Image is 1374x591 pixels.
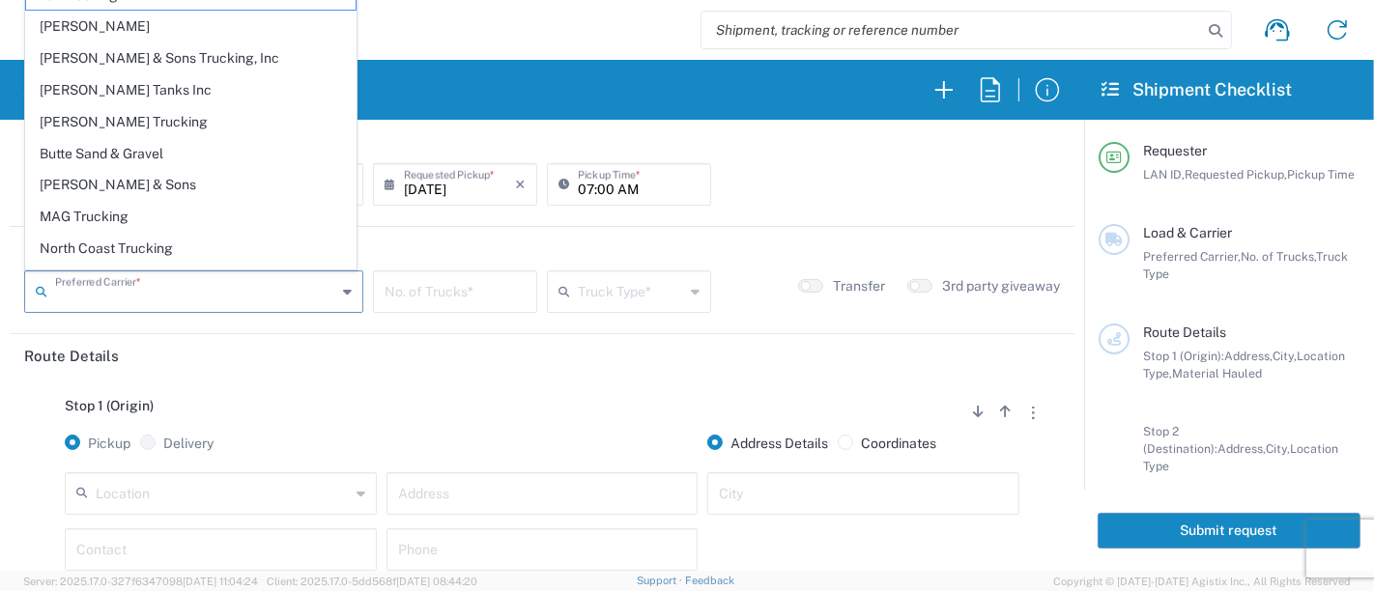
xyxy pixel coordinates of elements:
span: Stop 2 (Destination): [1143,424,1217,456]
span: Address, [1224,349,1273,363]
span: Preferred Carrier, [1143,249,1241,264]
span: Stop 1 (Origin): [1143,349,1224,363]
h2: Route Details [24,347,119,366]
span: Load & Carrier [1143,225,1232,240]
label: Address Details [707,435,828,452]
label: Coordinates [838,435,936,452]
label: 3rd party giveaway [942,277,1060,295]
span: Pickup Time [1287,167,1355,182]
span: Client: 2025.17.0-5dd568f [267,576,477,587]
span: [PERSON_NAME] Trucking [26,107,356,137]
span: [PERSON_NAME] & Sons [26,170,356,200]
button: Submit request [1098,513,1360,549]
span: Butte Sand & Gravel [26,139,356,169]
span: Copyright © [DATE]-[DATE] Agistix Inc., All Rights Reserved [1053,573,1351,590]
span: [DATE] 08:44:20 [396,576,477,587]
span: Northstate Aggregate [26,266,356,295]
span: Requester [1143,143,1207,158]
span: City, [1273,349,1297,363]
span: Stop 1 (Origin) [65,398,154,413]
span: Address, [1217,441,1266,456]
span: City, [1266,441,1290,456]
span: North Coast Trucking [26,234,356,264]
input: Shipment, tracking or reference number [701,12,1202,48]
span: Requested Pickup, [1185,167,1287,182]
span: Material Hauled [1172,366,1262,380]
span: MAG Trucking [26,202,356,232]
i: × [515,169,526,200]
a: Support [637,575,685,586]
span: [DATE] 11:04:24 [183,576,258,587]
h2: Shipment Checklist [1102,78,1292,101]
span: Server: 2025.17.0-327f6347098 [23,576,258,587]
a: Feedback [685,575,734,586]
span: No. of Trucks, [1241,249,1316,264]
span: Route Details [1143,324,1226,340]
label: Transfer [833,277,886,295]
span: LAN ID, [1143,167,1185,182]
